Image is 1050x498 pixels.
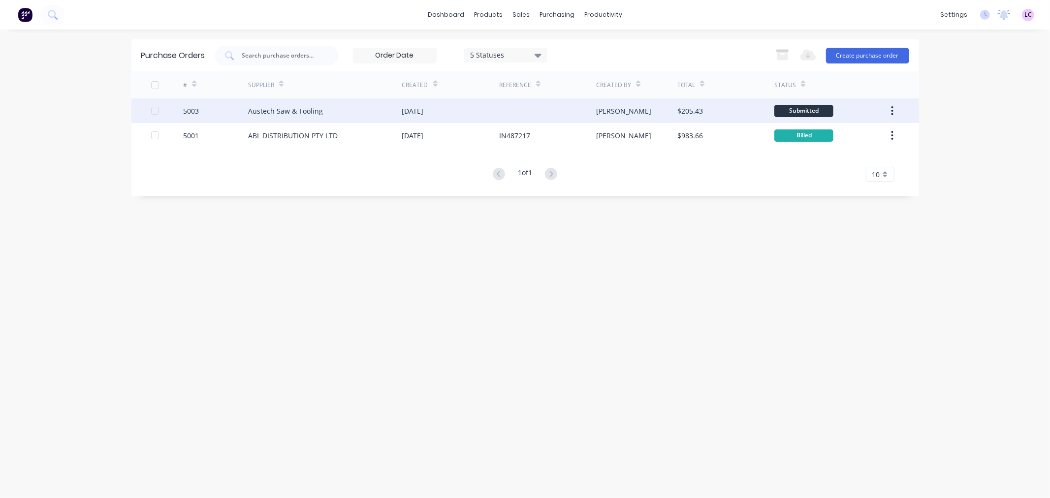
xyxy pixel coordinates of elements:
[677,130,703,141] div: $983.66
[1024,10,1032,19] span: LC
[518,167,532,182] div: 1 of 1
[402,106,424,116] div: [DATE]
[353,48,436,63] input: Order Date
[596,81,631,90] div: Created By
[774,81,796,90] div: Status
[872,169,880,180] span: 10
[579,7,627,22] div: productivity
[18,7,32,22] img: Factory
[183,106,199,116] div: 5003
[508,7,535,22] div: sales
[183,81,187,90] div: #
[470,50,541,60] div: 5 Statuses
[677,81,695,90] div: Total
[826,48,909,63] button: Create purchase order
[141,50,205,62] div: Purchase Orders
[499,81,531,90] div: Reference
[677,106,703,116] div: $205.43
[469,7,508,22] div: products
[248,81,274,90] div: Supplier
[774,129,833,142] div: Billed
[248,106,323,116] div: Austech Saw & Tooling
[423,7,469,22] a: dashboard
[402,130,424,141] div: [DATE]
[241,51,323,61] input: Search purchase orders...
[535,7,579,22] div: purchasing
[935,7,972,22] div: settings
[248,130,338,141] div: ABL DISTRIBUTION PTY LTD
[774,105,833,117] div: Submitted
[596,106,651,116] div: [PERSON_NAME]
[402,81,428,90] div: Created
[183,130,199,141] div: 5001
[596,130,651,141] div: [PERSON_NAME]
[499,130,530,141] div: IN487217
